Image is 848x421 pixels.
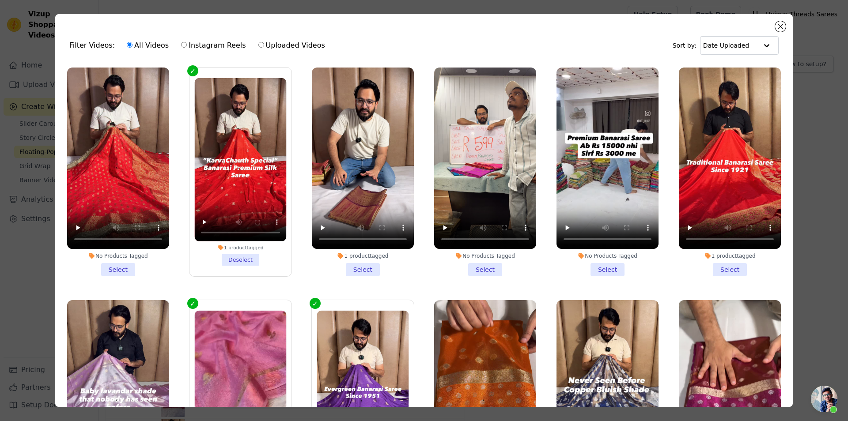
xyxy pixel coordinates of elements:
div: Open chat [811,386,837,412]
div: No Products Tagged [434,252,536,259]
div: 1 product tagged [679,252,781,259]
div: Filter Videos: [69,35,330,56]
div: No Products Tagged [67,252,169,259]
label: Uploaded Videos [258,40,326,51]
div: 1 product tagged [194,244,286,251]
div: Sort by: [673,36,779,55]
label: Instagram Reels [181,40,246,51]
button: Close modal [775,21,786,32]
div: No Products Tagged [556,252,659,259]
label: All Videos [126,40,169,51]
div: 1 product tagged [312,252,414,259]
